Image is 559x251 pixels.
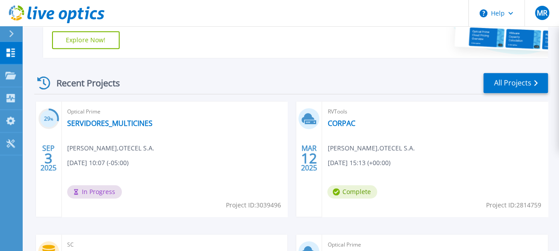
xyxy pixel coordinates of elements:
[327,185,377,198] span: Complete
[38,114,59,124] h3: 29
[67,107,282,117] span: Optical Prime
[327,158,390,168] span: [DATE] 15:13 (+00:00)
[225,200,281,210] span: Project ID: 3039496
[44,154,52,162] span: 3
[40,142,57,174] div: SEP 2025
[327,119,355,128] a: CORPAC
[301,154,317,162] span: 12
[67,185,122,198] span: In Progress
[67,158,129,168] span: [DATE] 10:07 (-05:00)
[327,143,414,153] span: [PERSON_NAME] , OTECEL S.A.
[327,240,543,250] span: Optical Prime
[301,142,318,174] div: MAR 2025
[67,240,282,250] span: SC
[52,31,120,49] a: Explore Now!
[67,143,154,153] span: [PERSON_NAME] , OTECEL S.A.
[486,200,541,210] span: Project ID: 2814759
[483,73,548,93] a: All Projects
[536,9,547,16] span: MR
[50,117,53,121] span: %
[34,72,132,94] div: Recent Projects
[67,119,153,128] a: SERVIDORES_MULTICINES
[327,107,543,117] span: RVTools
